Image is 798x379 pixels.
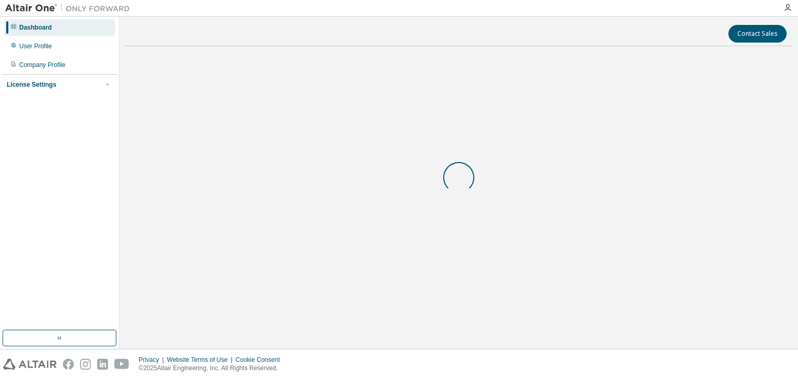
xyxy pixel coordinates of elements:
[19,23,52,32] div: Dashboard
[139,364,286,373] p: © 2025 Altair Engineering, Inc. All Rights Reserved.
[3,359,57,370] img: altair_logo.svg
[5,3,135,13] img: Altair One
[114,359,129,370] img: youtube.svg
[7,80,56,89] div: License Settings
[728,25,787,43] button: Contact Sales
[139,356,167,364] div: Privacy
[80,359,91,370] img: instagram.svg
[167,356,235,364] div: Website Terms of Use
[19,42,52,50] div: User Profile
[235,356,286,364] div: Cookie Consent
[63,359,74,370] img: facebook.svg
[97,359,108,370] img: linkedin.svg
[19,61,65,69] div: Company Profile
